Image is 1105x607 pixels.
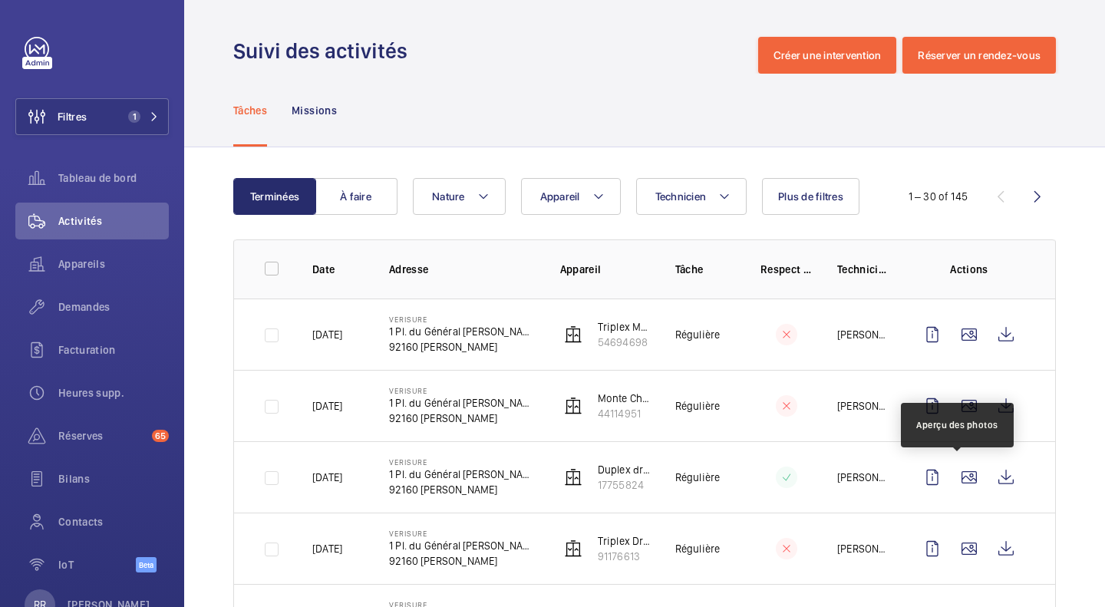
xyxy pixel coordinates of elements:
[312,541,342,556] p: [DATE]
[598,462,651,477] p: Duplex droit parking
[58,385,169,401] span: Heures supp.
[389,538,536,553] p: 1 Pl. du Général [PERSON_NAME]
[312,470,342,485] p: [DATE]
[58,471,169,487] span: Bilans
[233,103,267,118] p: Tâches
[315,178,397,215] button: À faire
[837,541,889,556] p: [PERSON_NAME]
[58,109,87,124] span: Filtres
[389,339,536,355] p: 92160 [PERSON_NAME]
[837,327,889,342] p: [PERSON_NAME]
[413,178,506,215] button: Nature
[675,262,736,277] p: Tâche
[598,533,651,549] p: Triplex Droit
[521,178,621,215] button: Appareil
[389,262,536,277] p: Adresse
[560,262,651,277] p: Appareil
[598,477,651,493] p: 17755824
[128,111,140,123] span: 1
[389,482,536,497] p: 92160 [PERSON_NAME]
[58,428,146,444] span: Réserves
[675,398,721,414] p: Régulière
[916,418,998,432] div: Aperçu des photos
[58,213,169,229] span: Activités
[636,178,747,215] button: Technicien
[598,335,651,350] p: 54694698
[389,386,536,395] p: Verisure
[58,514,169,529] span: Contacts
[675,470,721,485] p: Régulière
[389,467,536,482] p: 1 Pl. du Général [PERSON_NAME]
[598,406,651,421] p: 44114951
[762,178,859,215] button: Plus de filtres
[598,549,651,564] p: 91176613
[233,178,316,215] button: Terminées
[389,324,536,339] p: 1 Pl. du Général [PERSON_NAME]
[540,190,580,203] span: Appareil
[909,189,968,204] div: 1 – 30 of 145
[58,170,169,186] span: Tableau de bord
[837,262,889,277] p: Technicien
[655,190,707,203] span: Technicien
[902,37,1056,74] button: Réserver un rendez-vous
[758,37,897,74] button: Créer une intervention
[312,262,364,277] p: Date
[58,299,169,315] span: Demandes
[564,325,582,344] img: elevator.svg
[564,539,582,558] img: elevator.svg
[778,190,843,203] span: Plus de filtres
[152,430,169,442] span: 65
[760,262,813,277] p: Respect délai
[914,262,1024,277] p: Actions
[292,103,337,118] p: Missions
[58,557,136,572] span: IoT
[312,398,342,414] p: [DATE]
[837,398,889,414] p: [PERSON_NAME]
[233,37,417,65] h1: Suivi des activités
[598,391,651,406] p: Monte Charge Cuisine
[675,541,721,556] p: Régulière
[15,98,169,135] button: Filtres1
[564,468,582,487] img: elevator.svg
[136,557,157,572] span: Beta
[389,315,536,324] p: Verisure
[389,395,536,411] p: 1 Pl. du Général [PERSON_NAME]
[675,327,721,342] p: Régulière
[564,397,582,415] img: elevator.svg
[389,553,536,569] p: 92160 [PERSON_NAME]
[312,327,342,342] p: [DATE]
[389,411,536,426] p: 92160 [PERSON_NAME]
[598,319,651,335] p: Triplex Milieux
[389,529,536,538] p: Verisure
[58,256,169,272] span: Appareils
[432,190,465,203] span: Nature
[837,470,889,485] p: [PERSON_NAME]
[58,342,169,358] span: Facturation
[389,457,536,467] p: Verisure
